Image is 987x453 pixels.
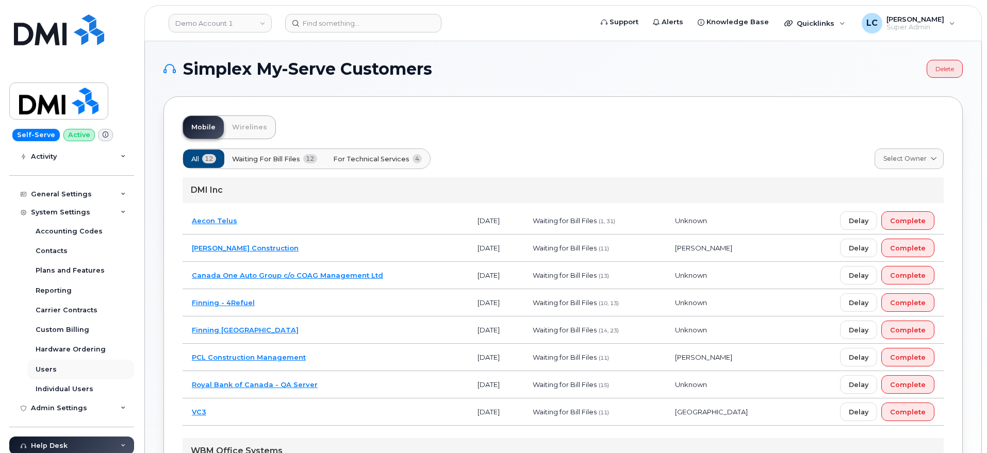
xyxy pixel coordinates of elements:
button: Complete [881,293,934,312]
button: Delay [840,266,877,284]
button: Complete [881,239,934,257]
span: Waiting for Bill Files [533,216,597,225]
td: [DATE] [468,371,523,398]
button: Complete [881,321,934,339]
button: Complete [881,375,934,394]
span: Delay [849,325,868,335]
button: Delay [840,375,877,394]
span: Unknown [675,380,707,389]
a: Select Owner [875,148,944,169]
span: Complete [890,216,926,226]
span: Delay [849,243,868,253]
td: [DATE] [468,344,523,371]
td: [DATE] [468,207,523,234]
span: Delay [849,407,868,417]
span: [GEOGRAPHIC_DATA] [675,408,748,416]
span: Complete [890,271,926,280]
a: Royal Bank of Canada - QA Server [192,380,318,389]
a: Mobile [183,116,224,139]
span: Waiting for Bill Files [533,271,597,279]
span: Waiting for Bill Files [533,380,597,389]
a: Aecon Telus [192,216,237,225]
a: [PERSON_NAME] Construction [192,244,299,252]
span: Select Owner [883,154,927,163]
td: [DATE] [468,234,523,262]
span: Unknown [675,271,707,279]
span: Delay [849,353,868,362]
span: (13) [599,273,609,279]
span: (1, 31) [599,218,615,225]
span: Simplex My-Serve Customers [183,61,432,77]
span: (14, 23) [599,327,619,334]
span: Complete [890,353,926,362]
span: 4 [413,154,422,163]
a: Finning - 4Refuel [192,298,255,307]
span: (11) [599,409,609,416]
span: Complete [890,325,926,335]
span: 12 [303,154,317,163]
button: Delay [840,402,877,421]
span: Unknown [675,326,707,334]
a: PCL Construction Management [192,353,306,361]
span: Waiting for Bill Files [533,353,597,361]
span: Delay [849,216,868,226]
span: Delay [849,380,868,390]
td: [DATE] [468,262,523,289]
span: [PERSON_NAME] [675,244,732,252]
span: Delay [849,271,868,280]
a: Wirelines [224,116,275,139]
button: Delay [840,321,877,339]
td: [DATE] [468,289,523,316]
span: (11) [599,245,609,252]
span: Complete [890,243,926,253]
span: Delay [849,298,868,308]
td: [DATE] [468,398,523,426]
button: Complete [881,402,934,421]
button: Delay [840,239,877,257]
span: Unknown [675,216,707,225]
a: Finning [GEOGRAPHIC_DATA] [192,326,299,334]
button: Delay [840,348,877,366]
span: Waiting for Bill Files [533,408,597,416]
td: [DATE] [468,316,523,344]
span: Waiting for Bill Files [533,244,597,252]
span: Waiting for Bill Files [533,326,597,334]
a: Delete [927,60,963,78]
button: Delay [840,211,877,230]
span: (10, 13) [599,300,619,307]
button: Complete [881,266,934,284]
a: Canada One Auto Group c/o COAG Management Ltd [192,271,383,279]
span: Unknown [675,298,707,307]
span: Complete [890,298,926,308]
span: [PERSON_NAME] [675,353,732,361]
div: DMI Inc [183,177,944,203]
a: VC3 [192,408,206,416]
button: Delay [840,293,877,312]
span: Waiting for Bill Files [533,298,597,307]
span: Complete [890,407,926,417]
span: Complete [890,380,926,390]
span: For Technical Services [333,154,409,164]
span: Waiting for Bill Files [232,154,300,164]
button: Complete [881,211,934,230]
button: Complete [881,348,934,366]
span: (11) [599,355,609,361]
span: (15) [599,382,609,389]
